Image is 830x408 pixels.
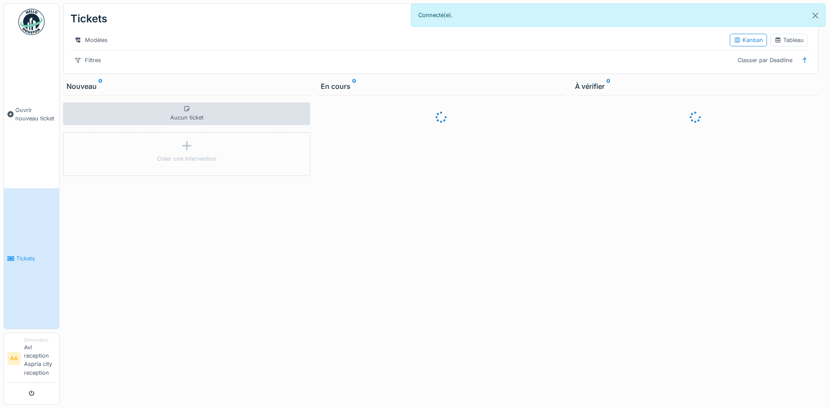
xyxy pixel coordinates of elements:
[4,40,59,188] a: Ouvrir nouveau ticket
[63,102,310,125] div: Aucun ticket
[4,188,59,328] a: Tickets
[805,4,825,27] button: Close
[18,9,45,35] img: Badge_color-CXgf-gQk.svg
[16,254,56,263] span: Tickets
[157,155,217,163] div: Créer une intervention
[774,36,804,44] div: Tableau
[734,36,763,44] div: Kanban
[24,337,56,380] li: Avl reception Aspria city reception
[70,34,112,46] div: Modèles
[606,81,610,91] sup: 0
[70,7,107,30] div: Tickets
[24,337,56,343] div: Demandeur
[411,4,826,27] div: Connecté(e).
[7,337,56,383] a: AA DemandeurAvl reception Aspria city reception
[67,81,307,91] div: Nouveau
[7,352,21,365] li: AA
[734,54,796,67] div: Classer par Deadline
[70,54,105,67] div: Filtres
[352,81,356,91] sup: 0
[98,81,102,91] sup: 0
[575,81,815,91] div: À vérifier
[15,106,56,123] span: Ouvrir nouveau ticket
[321,81,561,91] div: En cours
